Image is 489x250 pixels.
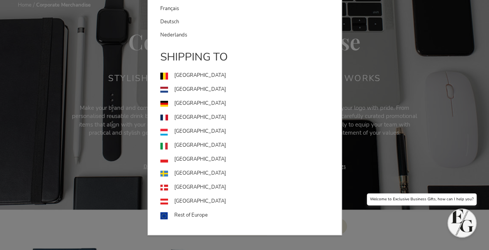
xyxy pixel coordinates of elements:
[148,49,342,69] div: Shipping to
[160,15,342,28] a: Deutsch
[160,97,342,111] a: [GEOGRAPHIC_DATA]
[160,194,342,208] a: [GEOGRAPHIC_DATA]
[160,111,342,125] a: [GEOGRAPHIC_DATA]
[160,2,321,15] a: Français
[160,208,342,222] a: Rest of Europe
[160,69,342,83] a: [GEOGRAPHIC_DATA]
[160,83,342,97] a: [GEOGRAPHIC_DATA]
[160,139,342,153] a: [GEOGRAPHIC_DATA]
[160,167,342,181] a: [GEOGRAPHIC_DATA]
[160,181,342,194] a: [GEOGRAPHIC_DATA]
[160,28,342,42] a: Nederlands
[160,153,342,167] a: [GEOGRAPHIC_DATA]
[160,125,342,139] a: [GEOGRAPHIC_DATA]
